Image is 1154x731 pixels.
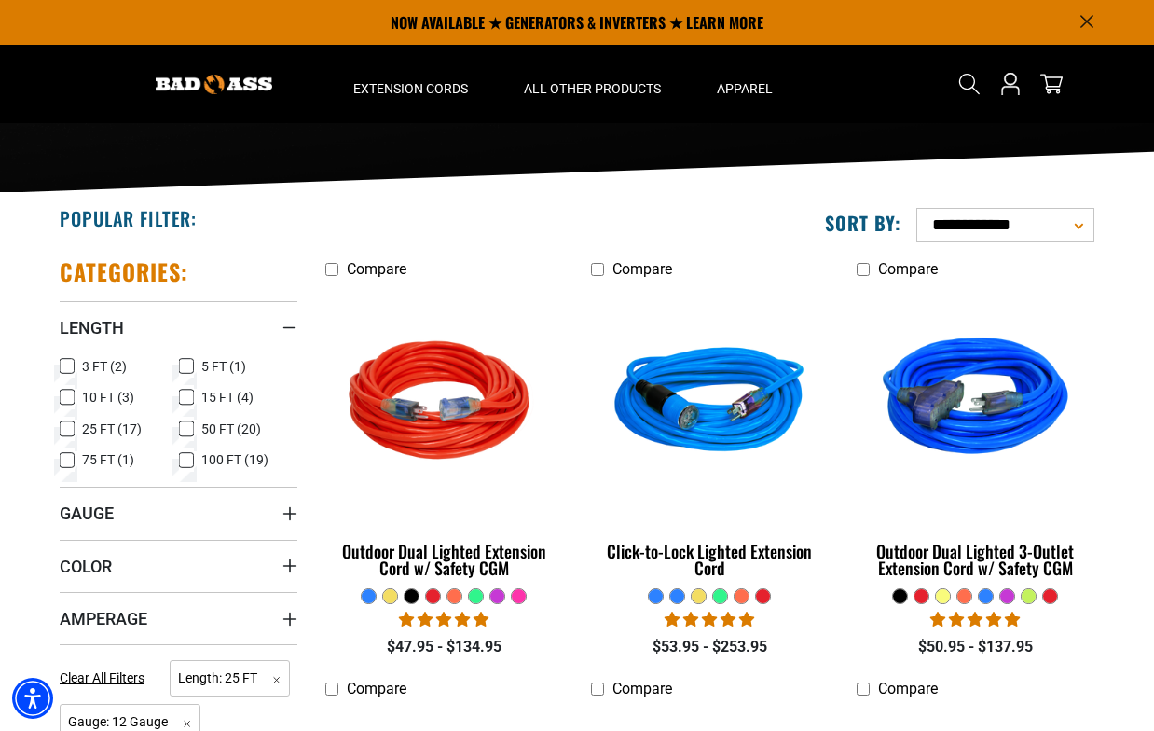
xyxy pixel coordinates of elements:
[399,611,488,628] span: 4.81 stars
[857,287,1094,587] a: blue Outdoor Dual Lighted 3-Outlet Extension Cord w/ Safety CGM
[857,543,1094,576] div: Outdoor Dual Lighted 3-Outlet Extension Cord w/ Safety CGM
[60,669,152,688] a: Clear All Filters
[60,712,200,730] a: Gauge: 12 Gauge
[689,45,801,123] summary: Apparel
[353,80,468,97] span: Extension Cords
[955,69,984,99] summary: Search
[82,360,127,373] span: 3 FT (2)
[592,297,827,511] img: blue
[170,669,290,686] a: Length: 25 FT
[201,422,261,435] span: 50 FT (20)
[60,670,144,685] span: Clear All Filters
[347,680,406,697] span: Compare
[60,608,147,629] span: Amperage
[82,453,134,466] span: 75 FT (1)
[60,301,297,353] summary: Length
[347,260,406,278] span: Compare
[878,260,938,278] span: Compare
[612,260,672,278] span: Compare
[524,80,661,97] span: All Other Products
[612,680,672,697] span: Compare
[325,287,563,587] a: Red Outdoor Dual Lighted Extension Cord w/ Safety CGM
[156,75,272,94] img: Bad Ass Extension Cords
[930,611,1020,628] span: 4.80 stars
[858,297,1092,511] img: blue
[82,391,134,404] span: 10 FT (3)
[170,660,290,697] span: Length: 25 FT
[857,636,1094,658] div: $50.95 - $137.95
[201,391,254,404] span: 15 FT (4)
[325,543,563,576] div: Outdoor Dual Lighted Extension Cord w/ Safety CGM
[1037,73,1066,95] a: cart
[60,503,114,524] span: Gauge
[60,206,197,230] h2: Popular Filter:
[327,297,562,511] img: Red
[665,611,754,628] span: 4.87 stars
[60,257,188,286] h2: Categories:
[878,680,938,697] span: Compare
[717,80,773,97] span: Apparel
[591,543,829,576] div: Click-to-Lock Lighted Extension Cord
[82,422,142,435] span: 25 FT (17)
[60,556,112,577] span: Color
[325,45,496,123] summary: Extension Cords
[60,540,297,592] summary: Color
[591,636,829,658] div: $53.95 - $253.95
[825,211,901,235] label: Sort by:
[496,45,689,123] summary: All Other Products
[12,678,53,719] div: Accessibility Menu
[996,45,1025,123] a: Open this option
[591,287,829,587] a: blue Click-to-Lock Lighted Extension Cord
[201,360,246,373] span: 5 FT (1)
[325,636,563,658] div: $47.95 - $134.95
[60,487,297,539] summary: Gauge
[201,453,268,466] span: 100 FT (19)
[60,592,297,644] summary: Amperage
[60,317,124,338] span: Length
